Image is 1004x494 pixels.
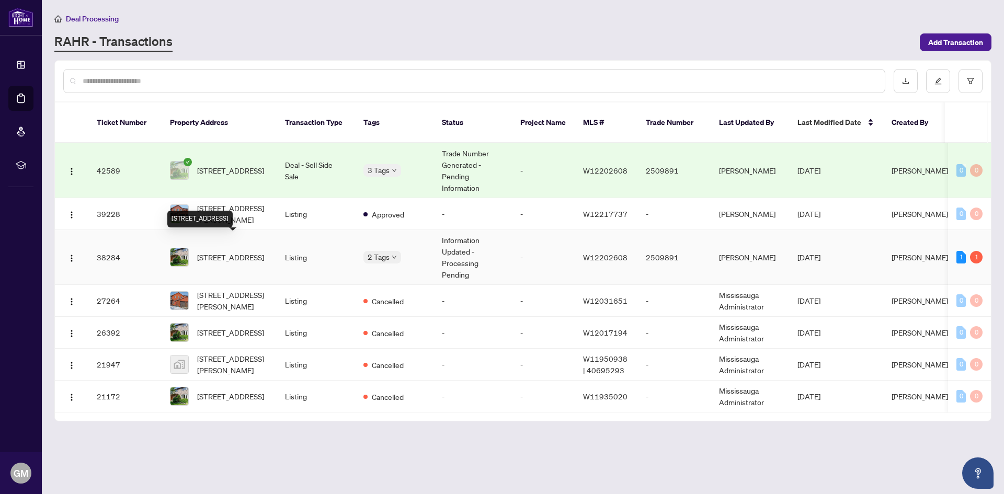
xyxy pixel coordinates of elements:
[67,254,76,262] img: Logo
[934,77,942,85] span: edit
[170,387,188,405] img: thumbnail-img
[88,143,162,198] td: 42589
[797,392,820,401] span: [DATE]
[637,317,711,349] td: -
[372,391,404,403] span: Cancelled
[926,69,950,93] button: edit
[433,317,512,349] td: -
[277,230,355,285] td: Listing
[162,102,277,143] th: Property Address
[277,143,355,198] td: Deal - Sell Side Sale
[583,166,627,175] span: W12202608
[928,34,983,51] span: Add Transaction
[184,158,192,166] span: check-circle
[512,349,575,381] td: -
[967,77,974,85] span: filter
[433,230,512,285] td: Information Updated - Processing Pending
[372,327,404,339] span: Cancelled
[956,390,966,403] div: 0
[711,230,789,285] td: [PERSON_NAME]
[956,251,966,263] div: 1
[512,230,575,285] td: -
[372,295,404,307] span: Cancelled
[88,285,162,317] td: 27264
[88,230,162,285] td: 38284
[797,117,861,128] span: Last Modified Date
[372,359,404,371] span: Cancelled
[170,205,188,223] img: thumbnail-img
[67,297,76,306] img: Logo
[88,349,162,381] td: 21947
[797,328,820,337] span: [DATE]
[637,102,711,143] th: Trade Number
[637,230,711,285] td: 2509891
[63,324,80,341] button: Logo
[797,166,820,175] span: [DATE]
[63,356,80,373] button: Logo
[8,8,33,27] img: logo
[277,102,355,143] th: Transaction Type
[433,349,512,381] td: -
[512,143,575,198] td: -
[789,102,883,143] th: Last Modified Date
[67,329,76,338] img: Logo
[197,165,264,176] span: [STREET_ADDRESS]
[883,102,946,143] th: Created By
[956,208,966,220] div: 0
[970,164,983,177] div: 0
[54,33,173,52] a: RAHR - Transactions
[512,381,575,412] td: -
[583,328,627,337] span: W12017194
[637,381,711,412] td: -
[433,143,512,198] td: Trade Number Generated - Pending Information
[797,209,820,219] span: [DATE]
[637,143,711,198] td: 2509891
[392,255,397,260] span: down
[197,251,264,263] span: [STREET_ADDRESS]
[797,296,820,305] span: [DATE]
[67,167,76,176] img: Logo
[277,198,355,230] td: Listing
[197,327,264,338] span: [STREET_ADDRESS]
[512,102,575,143] th: Project Name
[797,360,820,369] span: [DATE]
[277,381,355,412] td: Listing
[956,326,966,339] div: 0
[637,285,711,317] td: -
[167,211,233,227] div: [STREET_ADDRESS]
[583,296,627,305] span: W12031651
[637,198,711,230] td: -
[892,328,948,337] span: [PERSON_NAME]
[711,102,789,143] th: Last Updated By
[14,466,28,480] span: GM
[512,317,575,349] td: -
[197,202,268,225] span: [STREET_ADDRESS][PERSON_NAME]
[63,292,80,309] button: Logo
[583,209,627,219] span: W12217737
[711,349,789,381] td: Mississauga Administrator
[956,358,966,371] div: 0
[368,164,390,176] span: 3 Tags
[902,77,909,85] span: download
[433,285,512,317] td: -
[88,317,162,349] td: 26392
[970,358,983,371] div: 0
[63,205,80,222] button: Logo
[277,317,355,349] td: Listing
[892,252,948,262] span: [PERSON_NAME]
[892,209,948,219] span: [PERSON_NAME]
[920,33,991,51] button: Add Transaction
[88,198,162,230] td: 39228
[892,360,948,369] span: [PERSON_NAME]
[63,162,80,179] button: Logo
[892,392,948,401] span: [PERSON_NAME]
[372,209,404,220] span: Approved
[170,162,188,179] img: thumbnail-img
[583,354,627,375] span: W11950938 | 40695293
[956,164,966,177] div: 0
[711,381,789,412] td: Mississauga Administrator
[512,198,575,230] td: -
[433,102,512,143] th: Status
[368,251,390,263] span: 2 Tags
[797,252,820,262] span: [DATE]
